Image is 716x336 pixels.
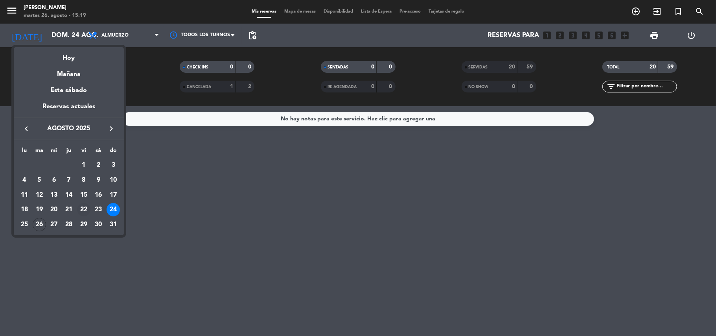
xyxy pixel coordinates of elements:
[76,217,91,232] td: 29 de agosto de 2025
[92,218,105,231] div: 30
[17,217,32,232] td: 25 de agosto de 2025
[91,188,106,203] td: 16 de agosto de 2025
[92,174,105,187] div: 9
[62,174,75,187] div: 7
[106,188,121,203] td: 17 de agosto de 2025
[33,124,104,134] span: agosto 2025
[106,173,121,188] td: 10 de agosto de 2025
[17,158,76,173] td: AGO.
[91,202,106,217] td: 23 de agosto de 2025
[92,159,105,172] div: 2
[33,174,46,187] div: 5
[47,218,61,231] div: 27
[17,188,32,203] td: 11 de agosto de 2025
[106,202,121,217] td: 24 de agosto de 2025
[32,217,47,232] td: 26 de agosto de 2025
[107,218,120,231] div: 31
[106,217,121,232] td: 31 de agosto de 2025
[91,173,106,188] td: 9 de agosto de 2025
[77,188,90,202] div: 15
[77,159,90,172] div: 1
[19,124,33,134] button: keyboard_arrow_left
[32,173,47,188] td: 5 de agosto de 2025
[91,158,106,173] td: 2 de agosto de 2025
[77,174,90,187] div: 8
[47,188,61,202] div: 13
[92,203,105,216] div: 23
[61,146,76,158] th: jueves
[33,203,46,216] div: 19
[61,202,76,217] td: 21 de agosto de 2025
[32,146,47,158] th: martes
[47,203,61,216] div: 20
[17,202,32,217] td: 18 de agosto de 2025
[61,188,76,203] td: 14 de agosto de 2025
[107,124,116,133] i: keyboard_arrow_right
[17,173,32,188] td: 4 de agosto de 2025
[46,146,61,158] th: miércoles
[33,188,46,202] div: 12
[76,158,91,173] td: 1 de agosto de 2025
[104,124,118,134] button: keyboard_arrow_right
[18,174,31,187] div: 4
[107,203,120,216] div: 24
[46,188,61,203] td: 13 de agosto de 2025
[77,218,90,231] div: 29
[91,217,106,232] td: 30 de agosto de 2025
[47,174,61,187] div: 6
[76,146,91,158] th: viernes
[92,188,105,202] div: 16
[17,146,32,158] th: lunes
[106,158,121,173] td: 3 de agosto de 2025
[14,47,124,63] div: Hoy
[107,174,120,187] div: 10
[18,203,31,216] div: 18
[61,217,76,232] td: 28 de agosto de 2025
[32,188,47,203] td: 12 de agosto de 2025
[91,146,106,158] th: sábado
[14,102,124,118] div: Reservas actuales
[76,173,91,188] td: 8 de agosto de 2025
[77,203,90,216] div: 22
[106,146,121,158] th: domingo
[33,218,46,231] div: 26
[76,188,91,203] td: 15 de agosto de 2025
[18,188,31,202] div: 11
[46,173,61,188] td: 6 de agosto de 2025
[62,203,75,216] div: 21
[14,63,124,79] div: Mañana
[107,188,120,202] div: 17
[61,173,76,188] td: 7 de agosto de 2025
[32,202,47,217] td: 19 de agosto de 2025
[46,202,61,217] td: 20 de agosto de 2025
[62,188,75,202] div: 14
[76,202,91,217] td: 22 de agosto de 2025
[62,218,75,231] div: 28
[107,159,120,172] div: 3
[22,124,31,133] i: keyboard_arrow_left
[46,217,61,232] td: 27 de agosto de 2025
[14,79,124,102] div: Este sábado
[18,218,31,231] div: 25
